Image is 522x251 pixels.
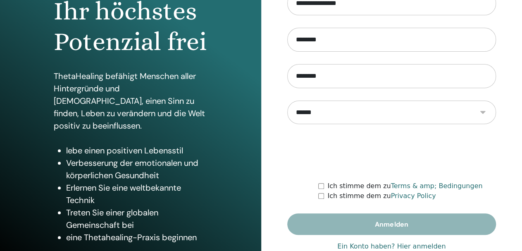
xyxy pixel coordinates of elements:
[66,182,207,206] li: Erlernen Sie eine weltbekannte Technik
[54,70,207,132] p: ThetaHealing befähigt Menschen aller Hintergründe und [DEMOGRAPHIC_DATA], einen Sinn zu finden, L...
[327,181,482,191] label: Ich stimme dem zu
[391,182,482,190] a: Terms & amp; Bedingungen
[66,206,207,231] li: Treten Sie einer globalen Gemeinschaft bei
[391,192,436,200] a: Privacy Policy
[329,136,454,169] iframe: reCAPTCHA
[327,191,436,201] label: Ich stimme dem zu
[66,231,207,244] li: eine Thetahealing-Praxis beginnen
[66,144,207,157] li: lebe einen positiven Lebensstil
[66,157,207,182] li: Verbesserung der emotionalen und körperlichen Gesundheit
